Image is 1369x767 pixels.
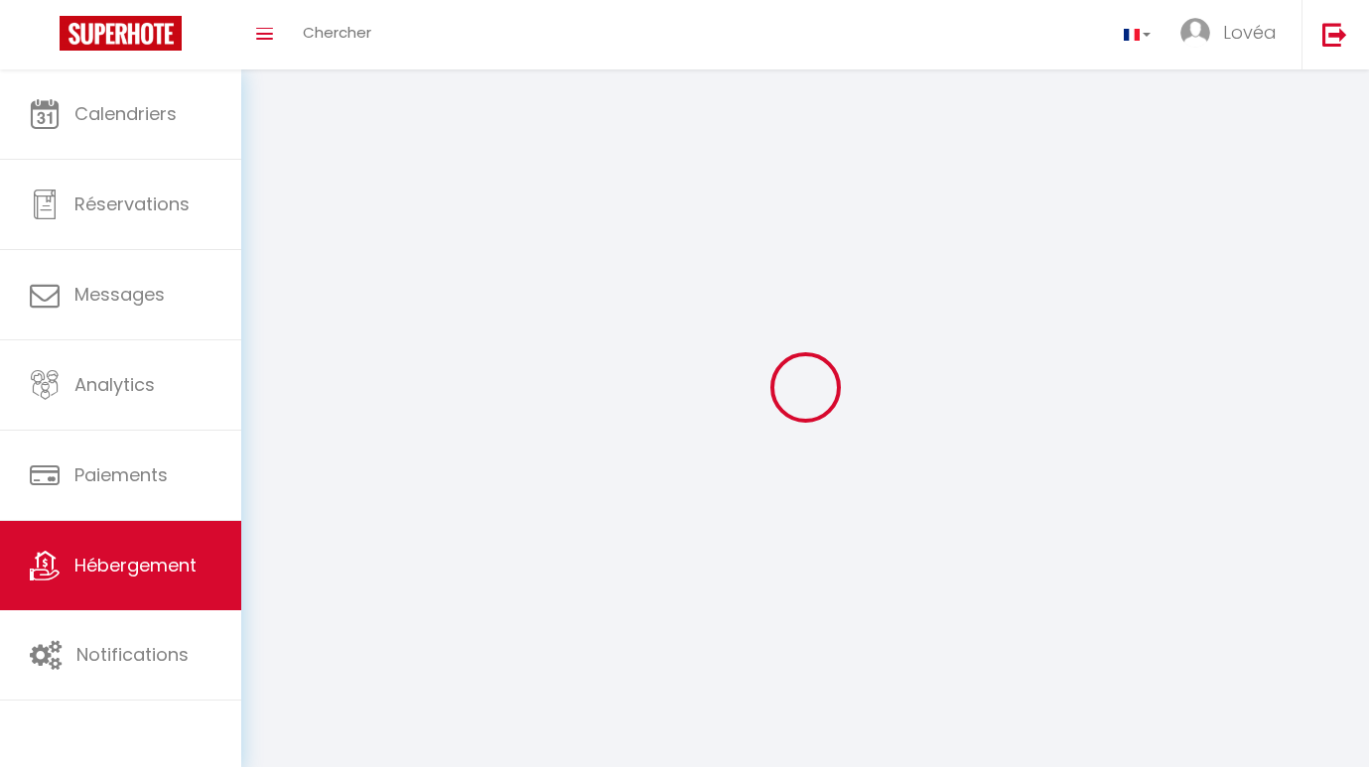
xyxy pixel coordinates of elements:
iframe: Chat [1285,678,1354,752]
span: Hébergement [74,553,197,577]
span: Paiements [74,462,168,487]
span: Chercher [303,22,371,43]
span: Lovéa [1223,20,1277,45]
span: Messages [74,282,165,307]
button: Ouvrir le widget de chat LiveChat [16,8,75,67]
span: Notifications [76,642,189,667]
img: ... [1180,18,1210,48]
img: logout [1322,22,1347,47]
span: Réservations [74,192,190,216]
span: Analytics [74,372,155,397]
img: Super Booking [60,16,182,51]
span: Calendriers [74,101,177,126]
